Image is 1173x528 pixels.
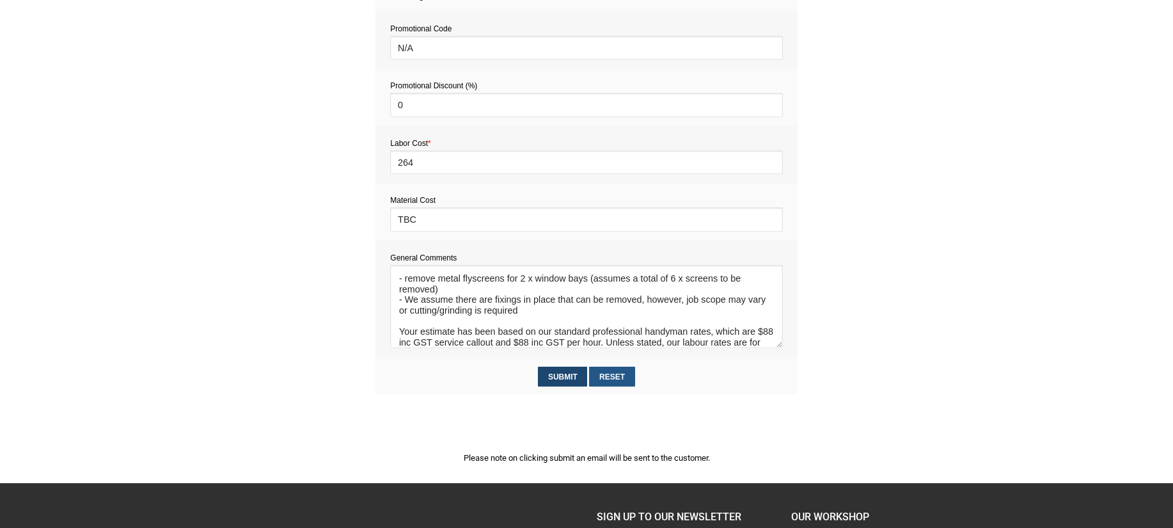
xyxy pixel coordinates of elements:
[597,509,771,525] h4: SIGN UP TO OUR NEWSLETTER
[390,196,436,205] span: Material Cost
[390,24,452,33] span: Promotional Code
[390,207,782,231] input: EX: 300
[589,367,634,387] input: Reset
[390,150,782,174] input: EX: 30
[375,451,798,465] p: Please note on clicking submit an email will be sent to the customer.
[390,139,430,148] span: Labor Cost
[791,509,965,525] h4: Our Workshop
[390,253,457,262] span: General Comments
[390,81,477,90] span: Promotional Discount (%)
[538,367,587,387] input: Submit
